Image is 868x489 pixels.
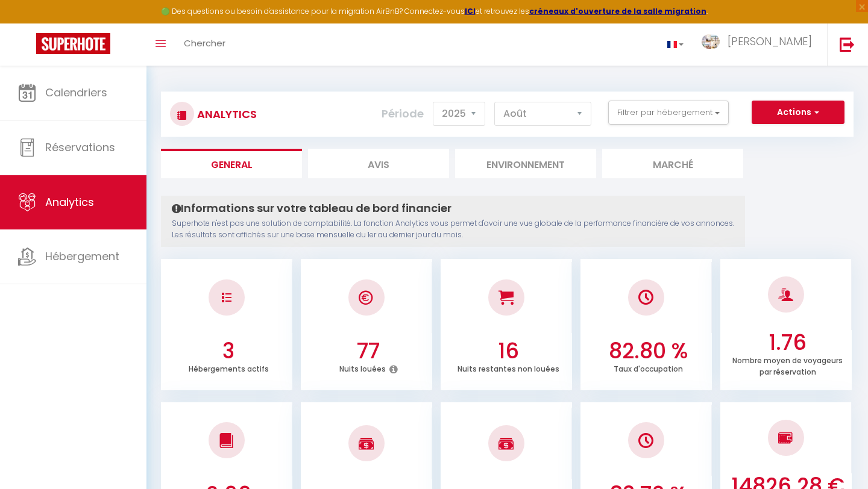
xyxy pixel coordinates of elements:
[465,6,476,16] a: ICI
[45,85,107,100] span: Calendriers
[36,33,110,54] img: Super Booking
[339,361,386,374] p: Nuits louées
[189,361,269,374] p: Hébergements actifs
[732,353,843,377] p: Nombre moyen de voyageurs par réservation
[614,361,683,374] p: Taux d'occupation
[175,23,234,66] a: Chercher
[222,293,231,302] img: NO IMAGE
[184,37,225,49] span: Chercher
[45,249,119,264] span: Hébergement
[45,195,94,210] span: Analytics
[172,218,734,241] p: Superhote n'est pas une solution de comptabilité. La fonction Analytics vous permet d'avoir une v...
[752,101,844,125] button: Actions
[727,330,849,355] h3: 1.76
[447,338,569,364] h3: 16
[172,202,734,215] h4: Informations sur votre tableau de bord financier
[307,338,429,364] h3: 77
[693,23,827,66] a: ... [PERSON_NAME]
[728,34,812,49] span: [PERSON_NAME]
[778,431,793,445] img: NO IMAGE
[161,149,302,178] li: General
[840,37,855,52] img: logout
[638,433,653,448] img: NO IMAGE
[455,149,596,178] li: Environnement
[382,101,424,127] label: Période
[458,361,559,374] p: Nuits restantes non louées
[308,149,449,178] li: Avis
[702,34,720,49] img: ...
[529,6,706,16] a: créneaux d'ouverture de la salle migration
[194,101,257,128] h3: Analytics
[587,338,709,364] h3: 82.80 %
[45,140,115,155] span: Réservations
[602,149,743,178] li: Marché
[168,338,289,364] h3: 3
[608,101,729,125] button: Filtrer par hébergement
